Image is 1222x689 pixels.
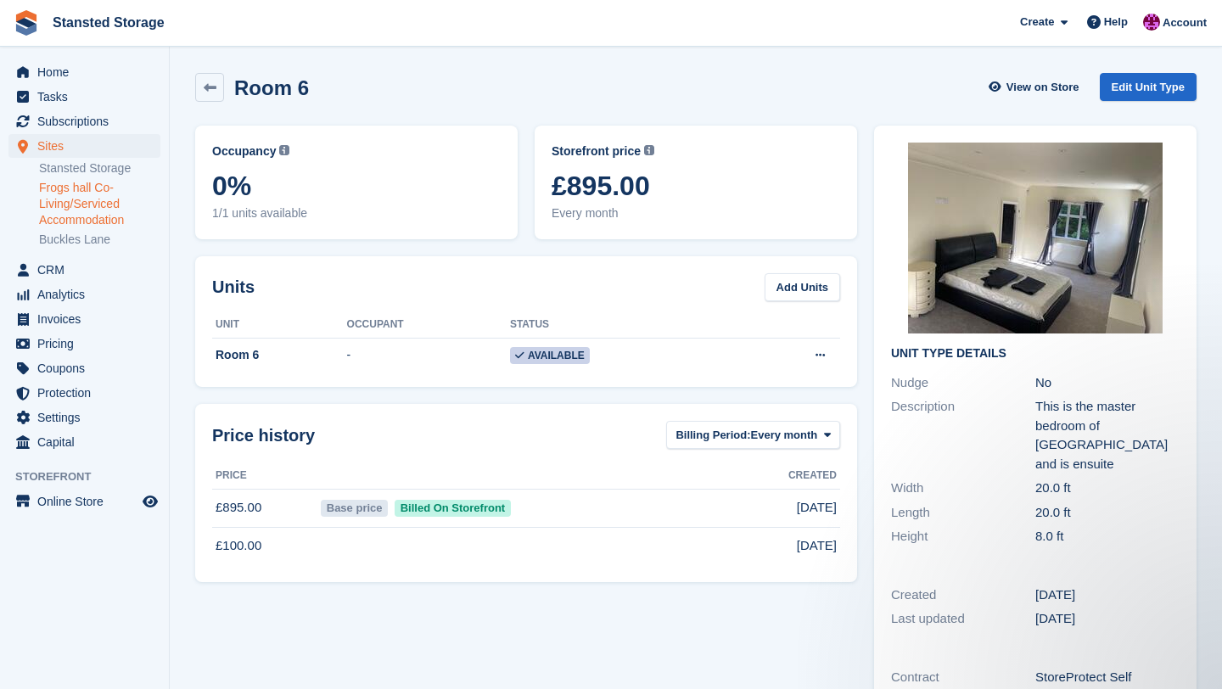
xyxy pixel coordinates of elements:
[212,274,255,300] h2: Units
[212,204,501,222] span: 1/1 units available
[15,468,169,485] span: Storefront
[510,347,590,364] span: Available
[8,381,160,405] a: menu
[891,503,1035,523] div: Length
[1035,585,1180,605] div: [DATE]
[37,85,139,109] span: Tasks
[39,160,160,176] a: Stansted Storage
[37,406,139,429] span: Settings
[347,338,510,373] td: -
[37,356,139,380] span: Coupons
[797,498,837,518] span: [DATE]
[675,427,750,444] span: Billing Period:
[891,609,1035,629] div: Last updated
[8,332,160,356] a: menu
[644,145,654,155] img: icon-info-grey-7440780725fd019a000dd9b08b2336e03edf1995a4989e88bcd33f0948082b44.svg
[37,134,139,158] span: Sites
[8,134,160,158] a: menu
[1035,609,1180,629] div: [DATE]
[8,85,160,109] a: menu
[39,232,160,248] a: Buckles Lane
[212,462,317,490] th: Price
[8,430,160,454] a: menu
[891,347,1180,361] h2: Unit Type details
[212,143,276,160] span: Occupancy
[8,60,160,84] a: menu
[37,258,139,282] span: CRM
[212,527,317,564] td: £100.00
[666,421,840,449] button: Billing Period: Every month
[908,143,1163,333] img: WhatsApp%20Image%202024-11-24%20at%2019.49.21%20(5).jpeg
[8,283,160,306] a: menu
[14,10,39,36] img: stora-icon-8386f47178a22dfd0bd8f6a31ec36ba5ce8667c1dd55bd0f319d3a0aa187defe.svg
[1035,397,1180,473] div: This is the master bedroom of [GEOGRAPHIC_DATA] and is ensuite
[347,311,510,339] th: Occupant
[1035,479,1180,498] div: 20.0 ft
[37,109,139,133] span: Subscriptions
[8,307,160,331] a: menu
[1104,14,1128,31] span: Help
[212,423,315,448] span: Price history
[1006,79,1079,96] span: View on Store
[212,489,317,527] td: £895.00
[8,356,160,380] a: menu
[279,145,289,155] img: icon-info-grey-7440780725fd019a000dd9b08b2336e03edf1995a4989e88bcd33f0948082b44.svg
[37,332,139,356] span: Pricing
[46,8,171,36] a: Stansted Storage
[751,427,818,444] span: Every month
[552,171,840,201] span: £895.00
[891,585,1035,605] div: Created
[891,397,1035,473] div: Description
[321,500,388,517] span: Base price
[1035,503,1180,523] div: 20.0 ft
[140,491,160,512] a: Preview store
[891,527,1035,546] div: Height
[788,468,837,483] span: Created
[552,204,840,222] span: Every month
[1020,14,1054,31] span: Create
[37,60,139,84] span: Home
[1100,73,1197,101] a: Edit Unit Type
[37,283,139,306] span: Analytics
[39,180,160,228] a: Frogs hall Co-Living/Serviced Accommodation
[552,143,641,160] span: Storefront price
[1035,527,1180,546] div: 8.0 ft
[8,406,160,429] a: menu
[891,479,1035,498] div: Width
[1163,14,1207,31] span: Account
[8,490,160,513] a: menu
[212,171,501,201] span: 0%
[797,536,837,556] span: [DATE]
[1035,373,1180,393] div: No
[234,76,309,99] h2: Room 6
[37,307,139,331] span: Invoices
[765,273,840,301] a: Add Units
[8,109,160,133] a: menu
[37,381,139,405] span: Protection
[395,500,511,517] span: Billed On Storefront
[891,373,1035,393] div: Nudge
[987,73,1086,101] a: View on Store
[212,311,347,339] th: Unit
[37,430,139,454] span: Capital
[510,311,738,339] th: Status
[37,490,139,513] span: Online Store
[8,258,160,282] a: menu
[1143,14,1160,31] img: Jonathan Crick
[212,346,347,364] div: Room 6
